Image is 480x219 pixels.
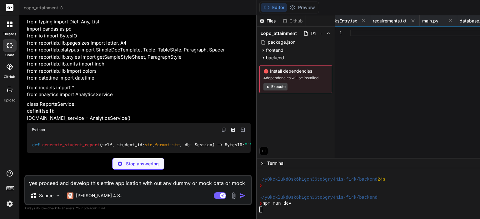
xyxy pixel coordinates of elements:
[377,177,385,182] span: 24s
[67,192,73,199] img: Claude 4 Sonnet
[34,108,42,114] strong: init
[266,55,284,61] span: backend
[4,74,15,80] label: GitHub
[259,195,377,201] span: ~/y0kcklukd0sk6k1gcn36to6gry44is-fi4k/backend
[24,205,252,211] p: Always double-check its answers. Your in Bind
[263,75,328,80] span: 4 dependencies will be installed
[257,18,280,24] div: Files
[335,30,342,36] div: 1
[280,18,306,24] div: Github
[229,125,237,134] button: Save file
[84,206,95,210] span: privacy
[259,182,262,188] span: ❯
[155,142,170,148] span: format
[32,127,45,132] span: Python
[55,193,61,198] img: Pick Models
[27,84,251,98] p: from models import * from analytics import AnalyticsService
[76,192,122,199] p: [PERSON_NAME] 4 S..
[373,18,407,24] span: requirements.txt
[39,192,53,199] p: Source
[240,192,246,199] img: icon
[27,101,251,122] p: class ReportsService: def (self): [DOMAIN_NAME]_service = AnalyticsService()
[145,142,152,148] span: str
[240,127,246,133] img: Open in Browser
[42,142,100,148] span: generate_student_report
[245,142,347,148] span: """Generate student performance report"""
[267,160,284,166] span: Terminal
[230,192,237,199] img: attachment
[221,127,226,132] img: copy
[4,98,16,103] label: Upload
[172,142,180,148] span: str
[262,201,291,207] span: npm run dev
[267,38,296,46] span: package.json
[287,3,317,12] button: Preview
[261,30,297,36] span: copo_attainment
[266,47,283,53] span: frontend
[263,83,287,90] button: Execute
[5,52,14,58] label: code
[261,3,287,12] button: Editor
[327,18,357,24] span: MarksEntry.tsx
[4,198,15,209] img: settings
[261,160,265,166] span: >_
[126,161,159,167] p: Stop answering
[102,142,212,148] span: self, student_id: , : , db: Session
[3,32,16,37] label: threads
[422,18,438,24] span: main.py
[259,177,377,182] span: ~/y0kcklukd0sk6k1gcn36to6gry44is-fi4k/backend
[24,5,64,11] span: copo_attainment
[259,201,262,207] span: ❯
[32,142,40,148] span: def
[263,68,328,74] span: Install dependencies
